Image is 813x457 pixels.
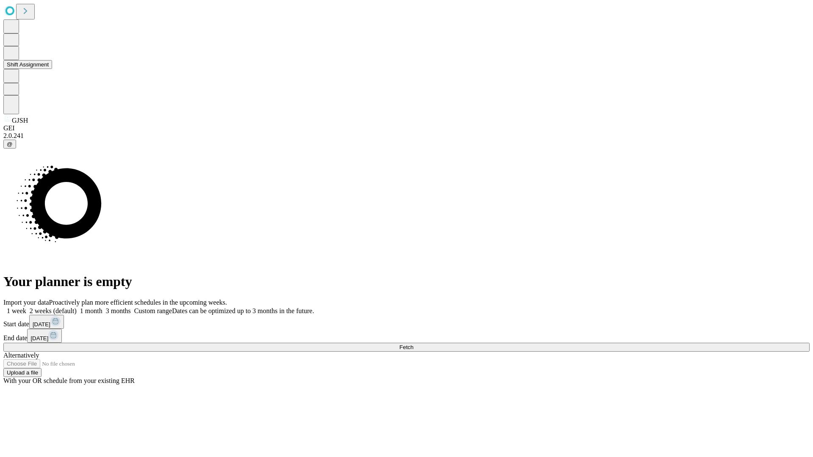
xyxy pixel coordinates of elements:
[3,329,810,343] div: End date
[30,335,48,341] span: [DATE]
[3,315,810,329] div: Start date
[12,117,28,124] span: GJSH
[29,315,64,329] button: [DATE]
[399,344,413,350] span: Fetch
[3,124,810,132] div: GEI
[3,343,810,352] button: Fetch
[33,321,50,328] span: [DATE]
[3,352,39,359] span: Alternatively
[3,299,49,306] span: Import your data
[3,274,810,289] h1: Your planner is empty
[134,307,172,314] span: Custom range
[7,141,13,147] span: @
[3,60,52,69] button: Shift Assignment
[30,307,77,314] span: 2 weeks (default)
[49,299,227,306] span: Proactively plan more efficient schedules in the upcoming weeks.
[3,132,810,140] div: 2.0.241
[7,307,26,314] span: 1 week
[80,307,102,314] span: 1 month
[172,307,314,314] span: Dates can be optimized up to 3 months in the future.
[106,307,131,314] span: 3 months
[3,377,135,384] span: With your OR schedule from your existing EHR
[3,368,41,377] button: Upload a file
[3,140,16,149] button: @
[27,329,62,343] button: [DATE]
